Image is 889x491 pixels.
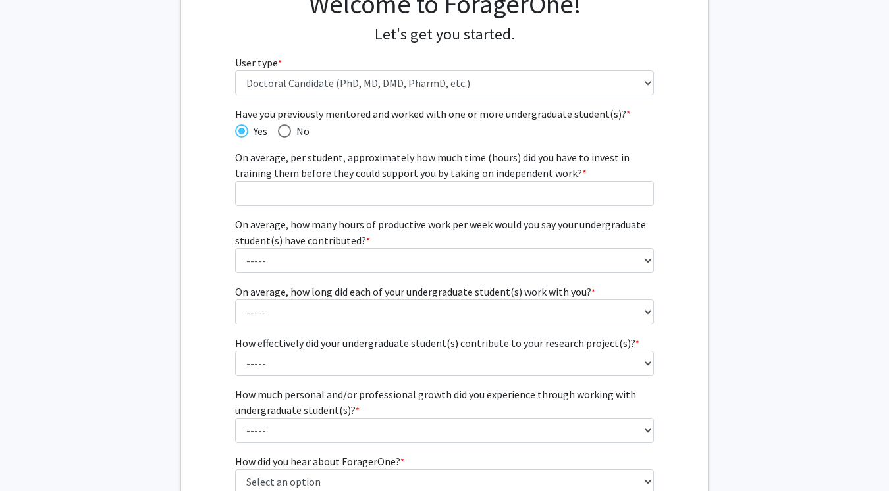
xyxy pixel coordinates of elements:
[10,432,56,481] iframe: Chat
[235,284,595,299] label: On average, how long did each of your undergraduate student(s) work with you?
[235,335,639,351] label: How effectively did your undergraduate student(s) contribute to your research project(s)?
[235,55,282,70] label: User type
[235,106,655,122] span: Have you previously mentored and worked with one or more undergraduate student(s)?
[235,453,404,469] label: How did you hear about ForagerOne?
[291,123,310,139] span: No
[235,25,655,44] h4: Let's get you started.
[248,123,267,139] span: Yes
[235,217,655,248] label: On average, how many hours of productive work per week would you say your undergraduate student(s...
[235,386,655,418] label: How much personal and/or professional growth did you experience through working with undergraduat...
[235,151,630,180] span: On average, per student, approximately how much time (hours) did you have to invest in training t...
[235,122,655,139] mat-radio-group: Have you previously mentored and worked with one or more undergraduate student(s)?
